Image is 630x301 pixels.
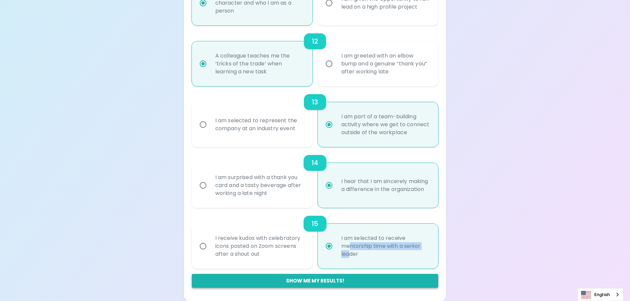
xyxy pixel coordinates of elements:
div: I hear that I am sincerely making a difference in the organization [336,169,435,201]
a: English [578,288,623,301]
div: choice-group-check [192,208,439,269]
div: choice-group-check [192,147,439,208]
div: I am selected to receive mentorship time with a senior leader [336,226,435,266]
div: I am selected to represent the company at an industry event [210,109,309,140]
div: A colleague teaches me the ‘tricks of the trade’ when learning a new task [210,44,309,84]
h6: 14 [312,158,318,168]
div: choice-group-check [192,86,439,147]
button: Show me my results! [192,274,439,288]
h6: 15 [312,218,318,229]
div: Language [577,288,623,301]
div: I am surprised with a thank you card and a tasty beverage after working a late night [210,166,309,205]
aside: Language selected: English [577,288,623,301]
div: I am greeted with an elbow bump and a genuine “thank you” after working late [336,44,435,84]
h6: 12 [312,36,318,47]
div: choice-group-check [192,25,439,86]
div: I am part of a team-building activity where we get to connect outside of the workplace [336,105,435,144]
h6: 13 [312,97,318,107]
div: I receive kudos with celebratory icons posted on Zoom screens after a shout out [210,226,309,266]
